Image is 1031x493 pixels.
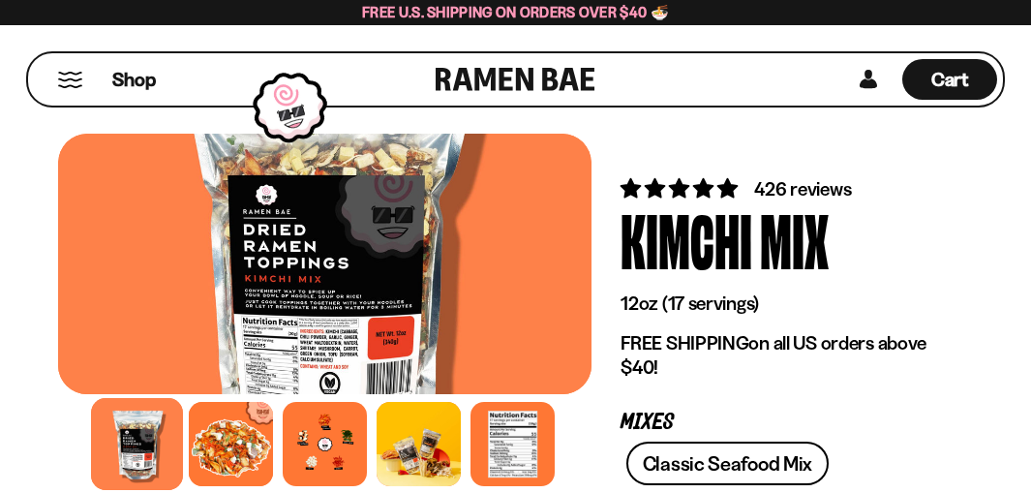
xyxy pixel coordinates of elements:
[931,68,969,91] span: Cart
[57,72,83,88] button: Mobile Menu Trigger
[621,414,944,432] p: Mixes
[902,53,997,106] a: Cart
[621,176,742,200] span: 4.76 stars
[112,67,156,93] span: Shop
[626,442,829,485] a: Classic Seafood Mix
[760,202,829,275] div: Mix
[621,331,944,380] p: on all US orders above $40!
[754,177,851,200] span: 426 reviews
[112,59,156,100] a: Shop
[621,292,944,316] p: 12oz (17 servings)
[621,202,752,275] div: Kimchi
[621,331,748,354] strong: FREE SHIPPING
[362,3,669,21] span: Free U.S. Shipping on Orders over $40 🍜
